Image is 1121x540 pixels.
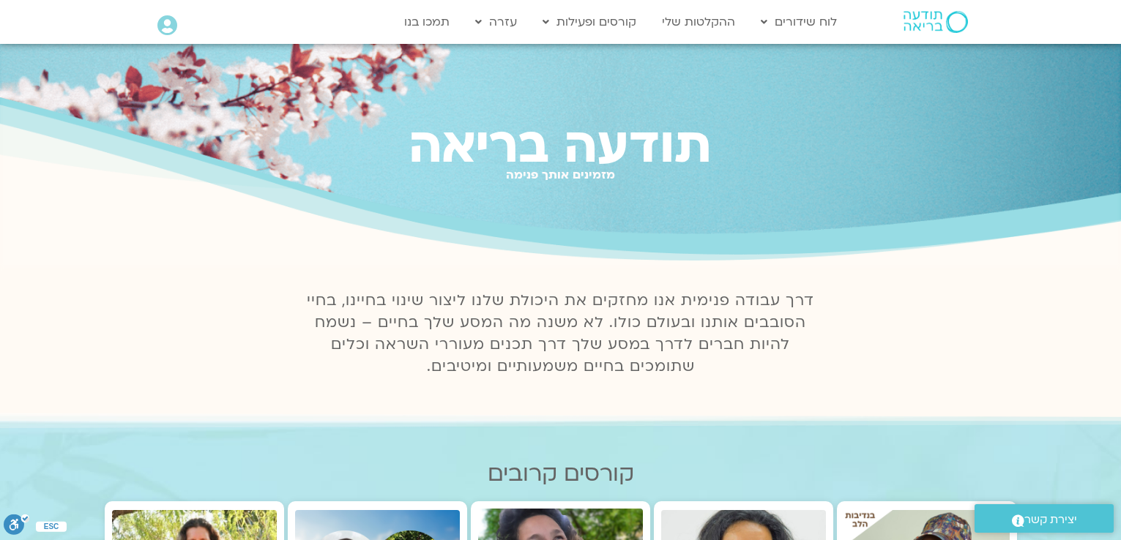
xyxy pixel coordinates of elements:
span: יצירת קשר [1024,510,1077,530]
a: תמכו בנו [397,8,457,36]
img: תודעה בריאה [904,11,968,33]
p: דרך עבודה פנימית אנו מחזקים את היכולת שלנו ליצור שינוי בחיינו, בחיי הסובבים אותנו ובעולם כולו. לא... [299,290,823,378]
a: קורסים ופעילות [535,8,644,36]
a: ההקלטות שלי [655,8,742,36]
a: יצירת קשר [975,504,1114,533]
a: לוח שידורים [753,8,844,36]
a: עזרה [468,8,524,36]
h2: קורסים קרובים [105,461,1017,487]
